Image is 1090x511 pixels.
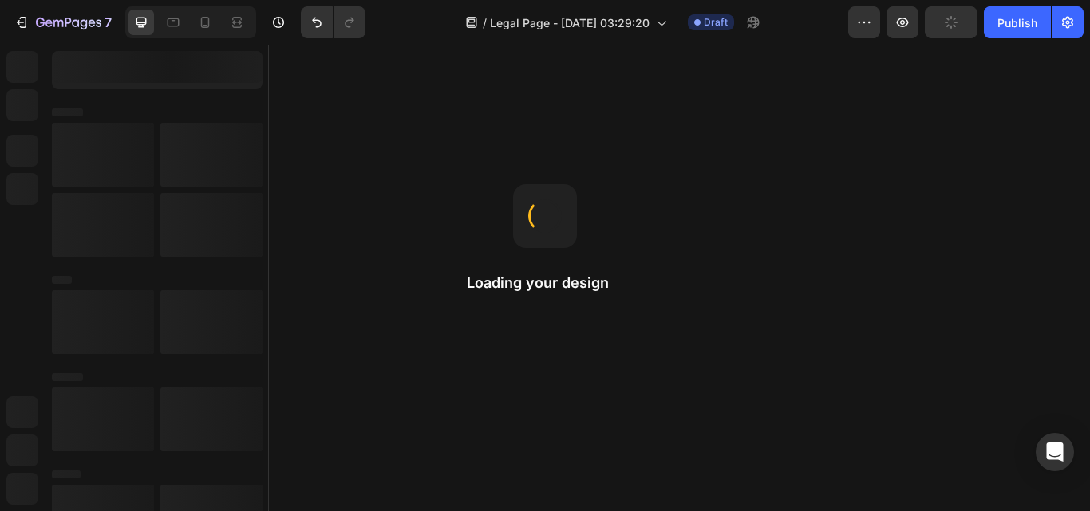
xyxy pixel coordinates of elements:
button: Publish [984,6,1051,38]
p: 7 [105,13,112,32]
span: Legal Page - [DATE] 03:29:20 [490,14,650,31]
span: Draft [704,15,728,29]
button: 7 [6,6,119,38]
div: Open Intercom Messenger [1036,433,1074,471]
span: / [483,14,487,31]
div: Publish [997,14,1037,31]
h2: Loading your design [467,273,623,293]
div: Undo/Redo [301,6,365,38]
